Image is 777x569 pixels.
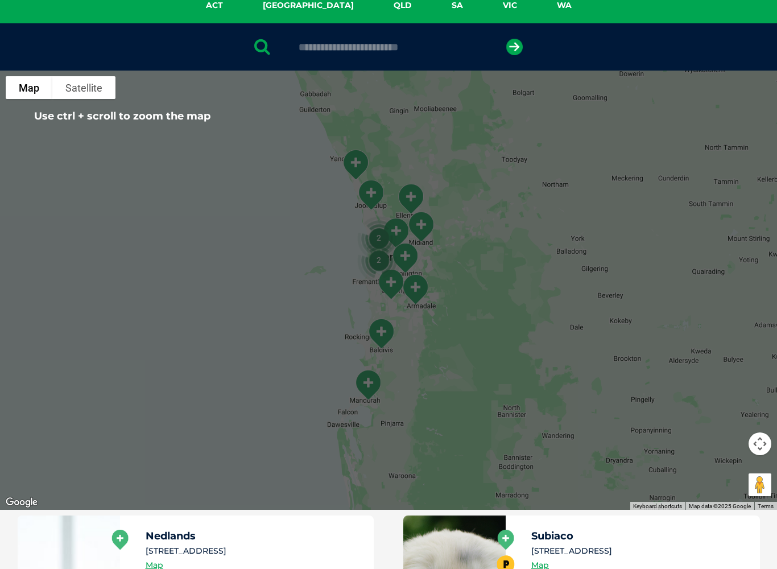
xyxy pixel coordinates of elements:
button: Show street map [6,77,52,100]
li: [STREET_ADDRESS] [531,546,750,558]
div: Midland [402,207,440,248]
div: 2 [353,212,405,265]
div: Baldivis [362,314,400,354]
button: Keyboard shortcuts [633,503,682,511]
div: Joondalup [352,175,390,216]
div: Ellenbrook [392,179,429,220]
div: 2 [353,234,405,287]
div: Mandurah [349,365,387,406]
div: Cannington [386,238,424,279]
button: Show satellite imagery [52,77,115,100]
h5: Subiaco [531,531,750,542]
button: Drag Pegman onto the map to open Street View [749,474,771,497]
li: [STREET_ADDRESS] [146,546,364,558]
span: Map data ©2025 Google [689,504,751,510]
div: Butler [337,145,374,185]
a: Terms [758,504,774,510]
a: Click to see this area on Google Maps [3,496,40,510]
img: Google [3,496,40,510]
h5: Nedlands [146,531,364,542]
button: Map camera controls [749,433,771,456]
div: Armadale [396,270,434,310]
